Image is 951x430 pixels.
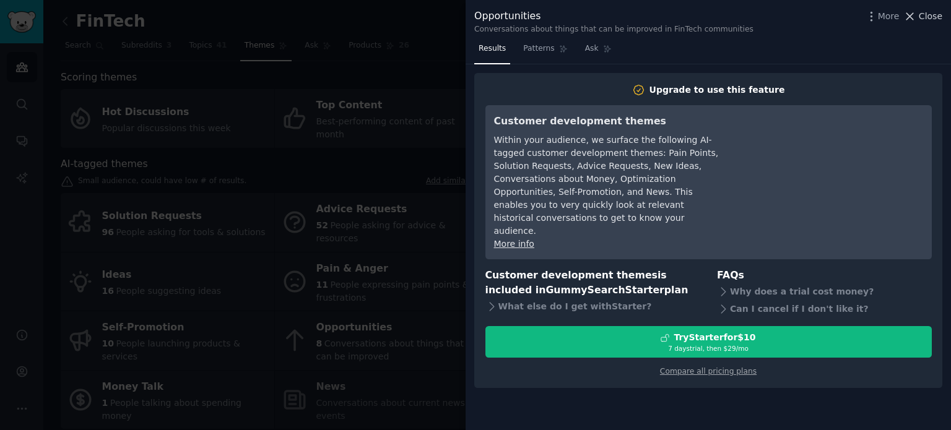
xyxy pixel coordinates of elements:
button: More [865,10,900,23]
h3: Customer development themes [494,114,720,129]
span: Close [919,10,942,23]
span: GummySearch Starter [545,284,664,296]
div: Why does a trial cost money? [717,283,932,300]
a: More info [494,239,534,249]
div: Can I cancel if I don't like it? [717,300,932,317]
div: Try Starter for $10 [674,331,755,344]
div: What else do I get with Starter ? [485,298,700,316]
a: Ask [581,39,616,64]
div: Within your audience, we surface the following AI-tagged customer development themes: Pain Points... [494,134,720,238]
div: Conversations about things that can be improved in FinTech communities [474,24,753,35]
span: Ask [585,43,599,54]
h3: FAQs [717,268,932,283]
a: Patterns [519,39,571,64]
div: Opportunities [474,9,753,24]
span: More [878,10,900,23]
span: Results [479,43,506,54]
iframe: YouTube video player [737,114,923,207]
a: Compare all pricing plans [660,367,757,376]
div: 7 days trial, then $ 29 /mo [486,344,931,353]
a: Results [474,39,510,64]
h3: Customer development themes is included in plan [485,268,700,298]
button: TryStarterfor$107 daystrial, then $29/mo [485,326,932,358]
div: Upgrade to use this feature [649,84,785,97]
span: Patterns [523,43,554,54]
button: Close [903,10,942,23]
